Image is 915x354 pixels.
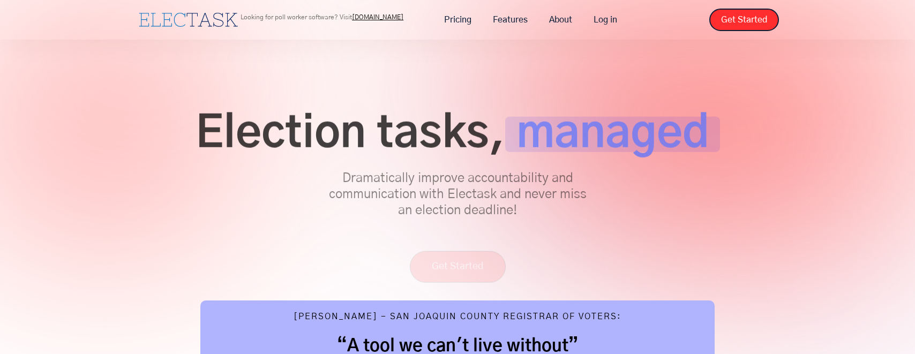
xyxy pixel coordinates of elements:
[352,14,403,20] a: [DOMAIN_NAME]
[482,9,538,31] a: Features
[709,9,779,31] a: Get Started
[583,9,628,31] a: Log in
[136,10,241,29] a: home
[410,251,506,283] a: Get Started
[433,9,482,31] a: Pricing
[241,14,403,20] p: Looking for poll worker software? Visit
[294,311,621,325] div: [PERSON_NAME] - San Joaquin County Registrar of Voters:
[538,9,583,31] a: About
[324,170,591,219] p: Dramatically improve accountability and communication with Electask and never miss an election de...
[505,117,720,152] span: managed
[196,117,505,152] span: Election tasks,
